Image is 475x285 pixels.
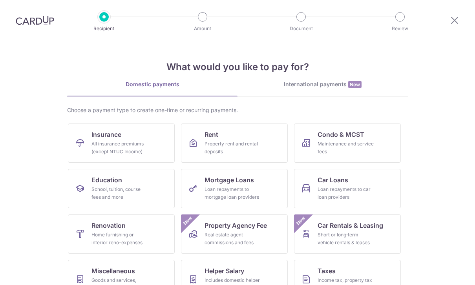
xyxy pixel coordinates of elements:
a: RenovationHome furnishing or interior reno-expenses [68,214,175,254]
span: Renovation [91,221,126,230]
a: InsuranceAll insurance premiums (except NTUC Income) [68,123,175,163]
div: All insurance premiums (except NTUC Income) [91,140,148,156]
span: Miscellaneous [91,266,135,276]
a: Car LoansLoan repayments to car loan providers [294,169,401,208]
span: Insurance [91,130,121,139]
span: Car Loans [318,175,348,185]
a: Property Agency FeeReal estate agent commissions and feesNew [181,214,288,254]
span: Education [91,175,122,185]
div: Choose a payment type to create one-time or recurring payments. [67,106,408,114]
h4: What would you like to pay for? [67,60,408,74]
a: RentProperty rent and rental deposits [181,123,288,163]
a: EducationSchool, tuition, course fees and more [68,169,175,208]
div: Maintenance and service fees [318,140,374,156]
span: New [181,214,194,227]
span: New [348,81,362,88]
span: New [294,214,307,227]
span: Car Rentals & Leasing [318,221,383,230]
span: Rent [205,130,218,139]
p: Amount [174,25,232,33]
div: Property rent and rental deposits [205,140,261,156]
div: Loan repayments to car loan providers [318,185,374,201]
span: Condo & MCST [318,130,364,139]
img: CardUp [16,16,54,25]
a: Condo & MCSTMaintenance and service fees [294,123,401,163]
span: Taxes [318,266,336,276]
span: Helper Salary [205,266,244,276]
div: Domestic payments [67,80,238,88]
div: Short or long‑term vehicle rentals & leases [318,231,374,247]
div: Home furnishing or interior reno-expenses [91,231,148,247]
p: Document [272,25,330,33]
div: International payments [238,80,408,89]
a: Mortgage LoansLoan repayments to mortgage loan providers [181,169,288,208]
span: Property Agency Fee [205,221,267,230]
p: Review [371,25,429,33]
div: Loan repayments to mortgage loan providers [205,185,261,201]
div: Real estate agent commissions and fees [205,231,261,247]
span: Mortgage Loans [205,175,254,185]
div: School, tuition, course fees and more [91,185,148,201]
a: Car Rentals & LeasingShort or long‑term vehicle rentals & leasesNew [294,214,401,254]
p: Recipient [75,25,133,33]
